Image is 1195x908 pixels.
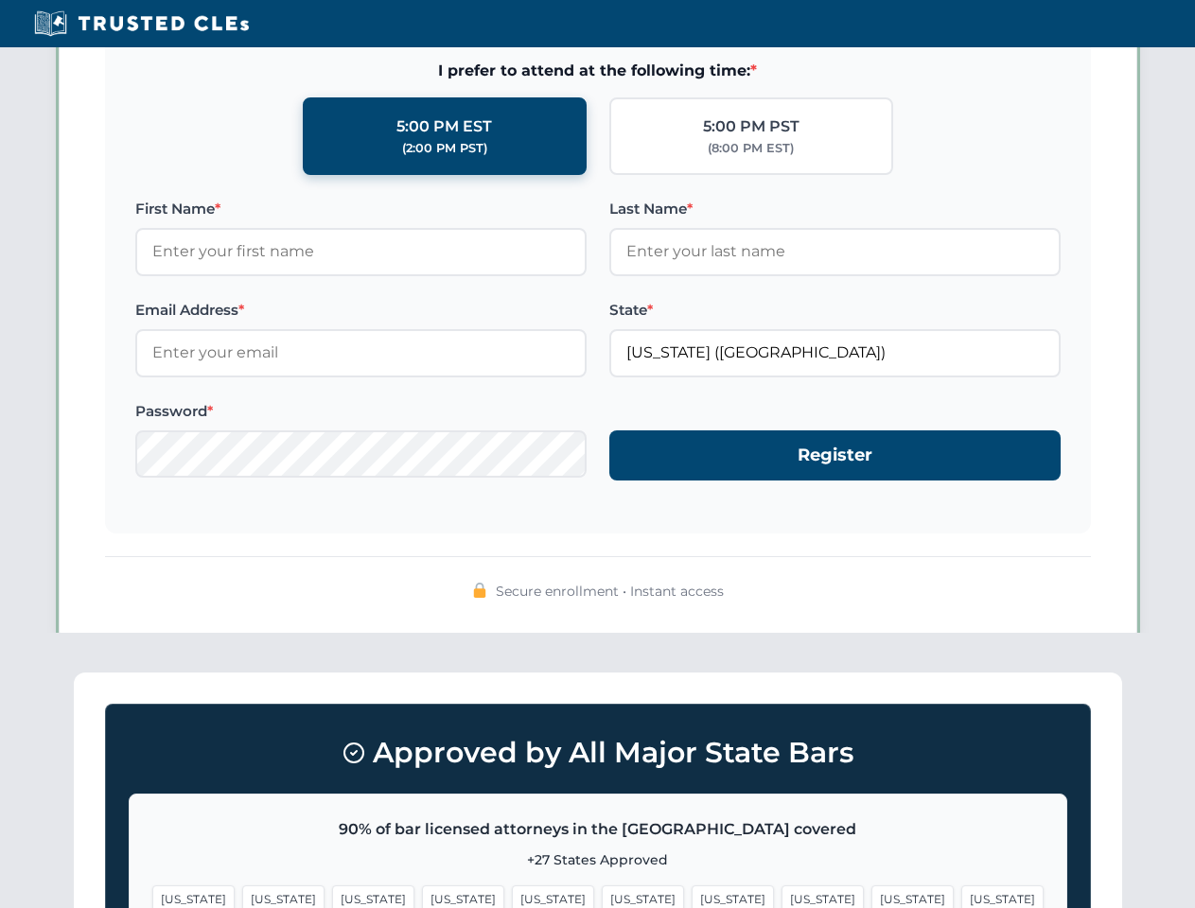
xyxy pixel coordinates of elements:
[396,114,492,139] div: 5:00 PM EST
[609,299,1061,322] label: State
[135,400,587,423] label: Password
[402,139,487,158] div: (2:00 PM PST)
[135,228,587,275] input: Enter your first name
[609,329,1061,376] input: Florida (FL)
[129,727,1067,778] h3: Approved by All Major State Bars
[135,329,587,376] input: Enter your email
[496,581,724,602] span: Secure enrollment • Instant access
[152,817,1044,842] p: 90% of bar licensed attorneys in the [GEOGRAPHIC_DATA] covered
[135,198,587,220] label: First Name
[28,9,255,38] img: Trusted CLEs
[472,583,487,598] img: 🔒
[609,228,1061,275] input: Enter your last name
[708,139,794,158] div: (8:00 PM EST)
[135,59,1061,83] span: I prefer to attend at the following time:
[609,198,1061,220] label: Last Name
[135,299,587,322] label: Email Address
[152,849,1044,870] p: +27 States Approved
[609,430,1061,480] button: Register
[703,114,800,139] div: 5:00 PM PST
